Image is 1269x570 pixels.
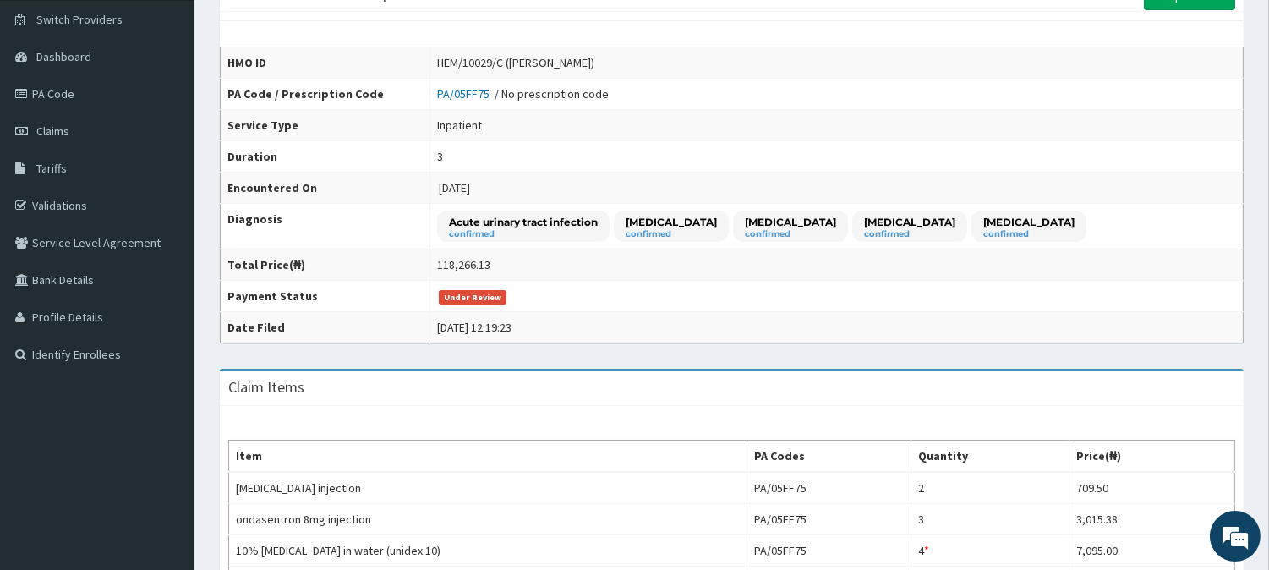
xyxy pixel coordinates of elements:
[36,49,91,64] span: Dashboard
[745,230,836,238] small: confirmed
[221,141,430,173] th: Duration
[439,290,507,305] span: Under Review
[229,535,747,567] td: 10% [MEDICAL_DATA] in water (unidex 10)
[747,472,911,504] td: PA/05FF75
[437,148,443,165] div: 3
[437,319,511,336] div: [DATE] 12:19:23
[864,230,955,238] small: confirmed
[98,175,233,346] span: We're online!
[1069,441,1234,473] th: Price(₦)
[1069,535,1234,567] td: 7,095.00
[229,441,747,473] th: Item
[221,204,430,249] th: Diagnosis
[221,47,430,79] th: HMO ID
[228,380,304,395] h3: Claim Items
[221,281,430,312] th: Payment Status
[229,472,747,504] td: [MEDICAL_DATA] injection
[437,85,609,102] div: / No prescription code
[1069,504,1234,535] td: 3,015.38
[229,504,747,535] td: ondasentron 8mg injection
[864,215,955,229] p: [MEDICAL_DATA]
[277,8,318,49] div: Minimize live chat window
[221,79,430,110] th: PA Code / Prescription Code
[747,535,911,567] td: PA/05FF75
[36,12,123,27] span: Switch Providers
[437,256,490,273] div: 118,266.13
[983,230,1075,238] small: confirmed
[626,230,717,238] small: confirmed
[439,180,470,195] span: [DATE]
[911,535,1069,567] td: 4
[747,504,911,535] td: PA/05FF75
[437,54,594,71] div: HEM/10029/C ([PERSON_NAME])
[745,215,836,229] p: [MEDICAL_DATA]
[911,472,1069,504] td: 2
[221,110,430,141] th: Service Type
[221,312,430,343] th: Date Filed
[983,215,1075,229] p: [MEDICAL_DATA]
[221,173,430,204] th: Encountered On
[911,504,1069,535] td: 3
[36,123,69,139] span: Claims
[221,249,430,281] th: Total Price(₦)
[437,86,495,101] a: PA/05FF75
[911,441,1069,473] th: Quantity
[31,85,68,127] img: d_794563401_company_1708531726252_794563401
[437,117,482,134] div: Inpatient
[88,95,284,117] div: Chat with us now
[747,441,911,473] th: PA Codes
[36,161,67,176] span: Tariffs
[449,215,598,229] p: Acute urinary tract infection
[626,215,717,229] p: [MEDICAL_DATA]
[449,230,598,238] small: confirmed
[8,386,322,445] textarea: Type your message and hit 'Enter'
[1069,472,1234,504] td: 709.50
